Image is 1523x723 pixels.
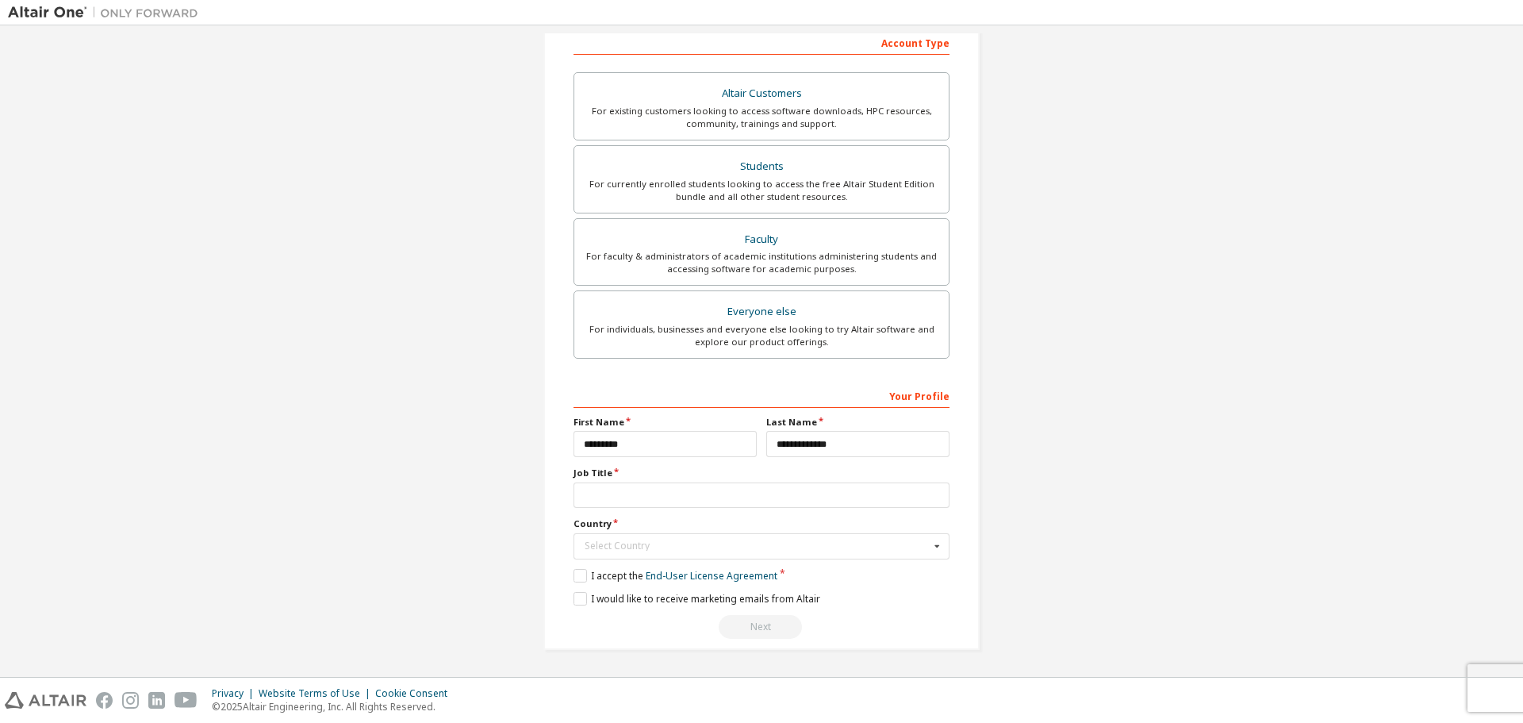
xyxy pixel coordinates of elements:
[212,700,457,713] p: © 2025 Altair Engineering, Inc. All Rights Reserved.
[574,467,949,479] label: Job Title
[584,301,939,323] div: Everyone else
[212,687,259,700] div: Privacy
[259,687,375,700] div: Website Terms of Use
[574,592,820,606] label: I would like to receive marketing emails from Altair
[148,692,165,709] img: linkedin.svg
[766,416,949,429] label: Last Name
[584,105,939,130] div: For existing customers looking to access software downloads, HPC resources, community, trainings ...
[584,229,939,251] div: Faculty
[574,29,949,55] div: Account Type
[584,83,939,105] div: Altair Customers
[574,383,949,408] div: Your Profile
[96,692,113,709] img: facebook.svg
[585,541,930,551] div: Select Country
[574,416,757,429] label: First Name
[574,517,949,530] label: Country
[584,323,939,348] div: For individuals, businesses and everyone else looking to try Altair software and explore our prod...
[584,250,939,275] div: For faculty & administrators of academic institutions administering students and accessing softwa...
[584,156,939,178] div: Students
[122,692,139,709] img: instagram.svg
[574,569,777,583] label: I accept the
[8,5,206,21] img: Altair One
[5,692,86,709] img: altair_logo.svg
[646,569,777,583] a: End-User License Agreement
[175,692,198,709] img: youtube.svg
[584,178,939,203] div: For currently enrolled students looking to access the free Altair Student Edition bundle and all ...
[375,687,457,700] div: Cookie Consent
[574,615,949,639] div: Read and acccept EULA to continue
